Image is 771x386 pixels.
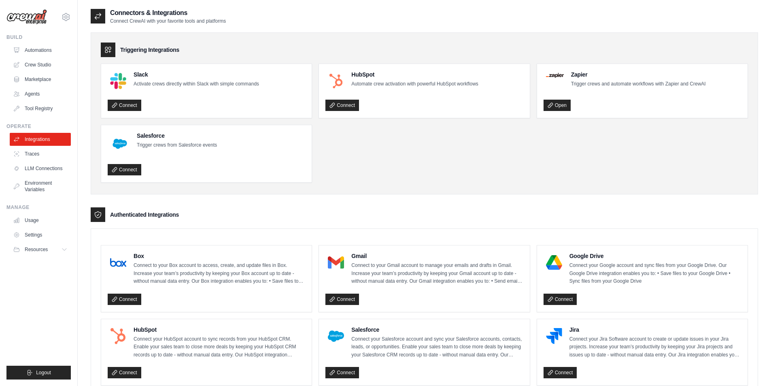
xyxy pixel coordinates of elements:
h4: HubSpot [134,326,305,334]
p: Connect your Salesforce account and sync your Salesforce accounts, contacts, leads, or opportunit... [351,335,523,359]
a: Settings [10,228,71,241]
button: Logout [6,366,71,380]
h4: Salesforce [351,326,523,334]
img: HubSpot Logo [110,328,126,344]
img: Logo [6,9,47,25]
img: Salesforce Logo [328,328,344,344]
h4: Box [134,252,305,260]
img: Salesforce Logo [110,134,130,154]
h4: HubSpot [351,70,478,79]
p: Connect to your Box account to access, create, and update files in Box. Increase your team’s prod... [134,262,305,286]
a: Tool Registry [10,102,71,115]
img: Jira Logo [546,328,562,344]
div: Build [6,34,71,41]
img: Google Drive Logo [546,254,562,271]
a: Marketplace [10,73,71,86]
p: Connect your Google account and sync files from your Google Drive. Our Google Drive integration e... [569,262,741,286]
h4: Google Drive [569,252,741,260]
h2: Connectors & Integrations [110,8,226,18]
p: Trigger crews from Salesforce events [137,141,217,149]
p: Connect CrewAI with your favorite tools and platforms [110,18,226,24]
a: Automations [10,44,71,57]
h3: Triggering Integrations [120,46,179,54]
div: Operate [6,123,71,130]
img: Zapier Logo [546,73,564,78]
p: Activate crews directly within Slack with simple commands [134,80,259,88]
span: Logout [36,369,51,376]
p: Connect your Jira Software account to create or update issues in your Jira projects. Increase you... [569,335,741,359]
p: Automate crew activation with powerful HubSpot workflows [351,80,478,88]
a: LLM Connections [10,162,71,175]
button: Resources [10,243,71,256]
a: Connect [325,367,359,378]
a: Environment Variables [10,177,71,196]
img: Box Logo [110,254,126,271]
a: Connect [108,100,141,111]
h4: Slack [134,70,259,79]
span: Resources [25,246,48,253]
a: Integrations [10,133,71,146]
p: Connect to your Gmail account to manage your emails and drafts in Gmail. Increase your team’s pro... [351,262,523,286]
a: Agents [10,87,71,100]
a: Connect [544,294,577,305]
a: Connect [325,294,359,305]
h4: Salesforce [137,132,217,140]
a: Connect [108,367,141,378]
h4: Gmail [351,252,523,260]
a: Usage [10,214,71,227]
a: Crew Studio [10,58,71,71]
a: Connect [325,100,359,111]
h4: Jira [569,326,741,334]
div: Manage [6,204,71,211]
img: Slack Logo [110,73,126,89]
a: Connect [108,164,141,175]
a: Traces [10,147,71,160]
p: Trigger crews and automate workflows with Zapier and CrewAI [571,80,706,88]
a: Open [544,100,571,111]
a: Connect [544,367,577,378]
h4: Zapier [571,70,706,79]
img: HubSpot Logo [328,73,344,89]
img: Gmail Logo [328,254,344,271]
h3: Authenticated Integrations [110,211,179,219]
a: Connect [108,294,141,305]
p: Connect your HubSpot account to sync records from your HubSpot CRM. Enable your sales team to clo... [134,335,305,359]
